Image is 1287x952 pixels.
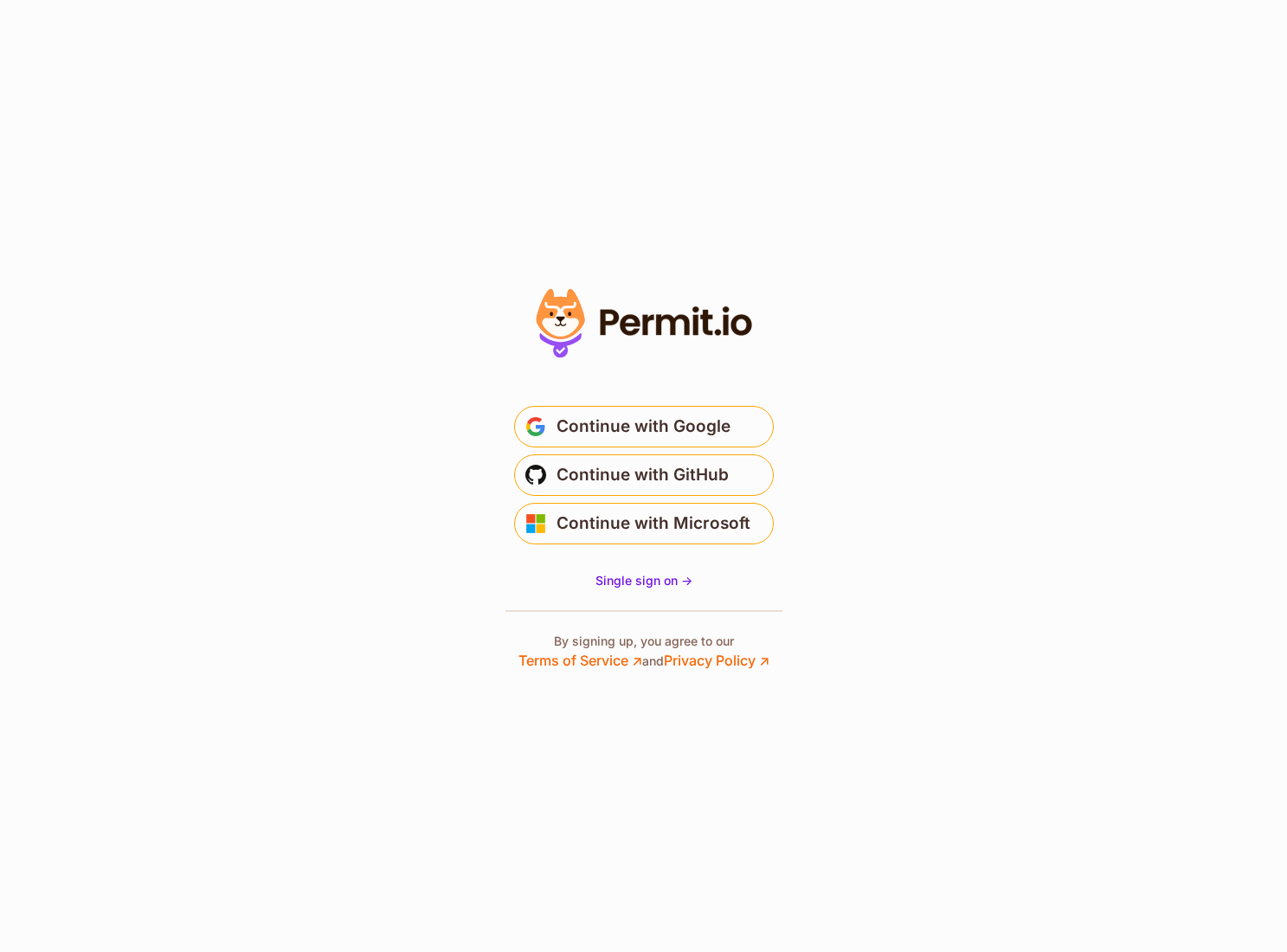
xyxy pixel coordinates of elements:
span: Continue with Google [557,413,730,441]
a: Privacy Policy ↗ [664,652,769,669]
button: Continue with Google [514,406,774,447]
span: Continue with GitHub [557,461,729,489]
p: By signing up, you agree to our and [518,633,769,671]
a: Single sign on -> [595,572,692,589]
a: Terms of Service ↗ [518,652,642,669]
button: Continue with Microsoft [514,503,774,544]
span: Continue with Microsoft [557,510,750,537]
span: Single sign on -> [595,573,692,588]
button: Continue with GitHub [514,454,774,496]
